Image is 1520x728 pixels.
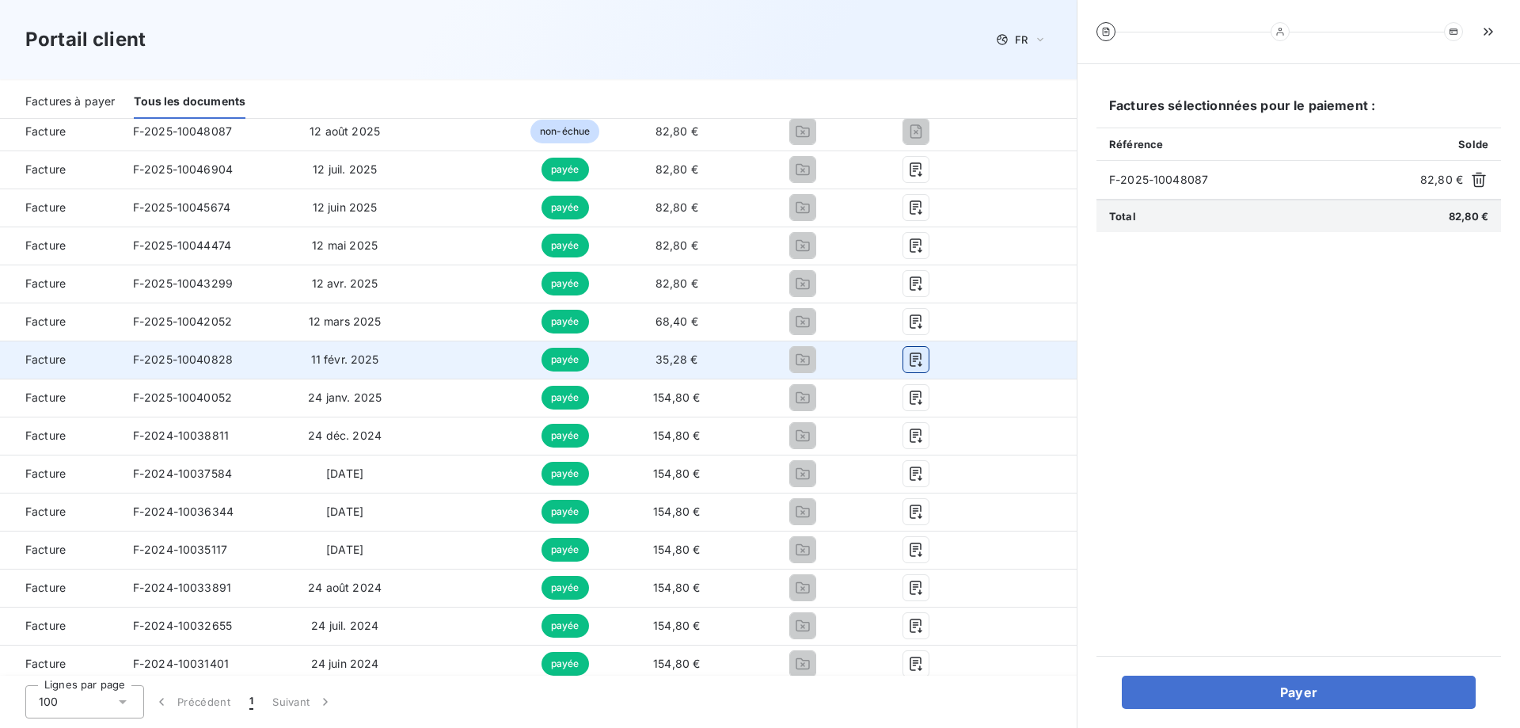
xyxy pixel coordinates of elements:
[13,200,108,215] span: Facture
[133,619,232,632] span: F-2024-10032655
[144,685,240,718] button: Précédent
[313,162,377,176] span: 12 juil. 2025
[312,238,378,252] span: 12 mai 2025
[133,314,232,328] span: F-2025-10042052
[308,429,382,442] span: 24 déc. 2024
[653,619,700,632] span: 154,80 €
[13,428,108,444] span: Facture
[541,500,589,524] span: payée
[133,467,232,480] span: F-2024-10037584
[326,467,363,480] span: [DATE]
[655,314,698,328] span: 68,40 €
[133,429,229,442] span: F-2024-10038811
[13,542,108,558] span: Facture
[311,619,378,632] span: 24 juil. 2024
[133,581,231,594] span: F-2024-10033891
[541,386,589,410] span: payée
[530,120,599,143] span: non-échue
[311,353,379,366] span: 11 févr. 2025
[541,310,589,334] span: payée
[13,618,108,634] span: Facture
[312,276,378,290] span: 12 avr. 2025
[133,353,233,366] span: F-2025-10040828
[13,238,108,253] span: Facture
[13,390,108,406] span: Facture
[25,25,146,54] h3: Portail client
[133,543,227,556] span: F-2024-10035117
[263,685,343,718] button: Suivant
[541,538,589,562] span: payée
[13,504,108,520] span: Facture
[655,124,698,138] span: 82,80 €
[1420,172,1463,188] span: 82,80 €
[134,86,245,119] div: Tous les documents
[313,200,378,214] span: 12 juin 2025
[133,124,232,138] span: F-2025-10048087
[653,543,700,556] span: 154,80 €
[653,429,700,442] span: 154,80 €
[541,614,589,638] span: payée
[653,467,700,480] span: 154,80 €
[541,424,589,448] span: payée
[1015,33,1028,46] span: FR
[326,543,363,556] span: [DATE]
[13,314,108,330] span: Facture
[541,196,589,219] span: payée
[541,158,589,181] span: payée
[133,200,230,214] span: F-2025-10045674
[133,657,229,670] span: F-2024-10031401
[655,353,697,366] span: 35,28 €
[13,352,108,368] span: Facture
[13,656,108,672] span: Facture
[13,580,108,596] span: Facture
[13,466,108,482] span: Facture
[653,505,700,518] span: 154,80 €
[1109,172,1414,188] span: F-2025-10048087
[653,391,700,404] span: 154,80 €
[309,314,382,328] span: 12 mars 2025
[311,657,379,670] span: 24 juin 2024
[308,391,382,404] span: 24 janv. 2025
[541,576,589,600] span: payée
[326,505,363,518] span: [DATE]
[39,694,58,710] span: 100
[1122,676,1476,709] button: Payer
[1109,138,1163,151] span: Référence
[133,238,231,252] span: F-2025-10044474
[541,234,589,257] span: payée
[1096,96,1501,128] h6: Factures sélectionnées pour le paiement :
[133,276,233,290] span: F-2025-10043299
[1109,210,1136,223] span: Total
[25,86,115,119] div: Factures à payer
[655,200,698,214] span: 82,80 €
[13,276,108,292] span: Facture
[655,162,698,176] span: 82,80 €
[541,348,589,372] span: payée
[1458,138,1488,151] span: Solde
[655,276,698,290] span: 82,80 €
[541,462,589,486] span: payée
[13,162,108,177] span: Facture
[310,124,380,138] span: 12 août 2025
[653,581,700,594] span: 154,80 €
[240,685,263,718] button: 1
[1449,210,1488,223] span: 82,80 €
[249,694,253,710] span: 1
[133,162,233,176] span: F-2025-10046904
[133,391,232,404] span: F-2025-10040052
[541,652,589,676] span: payée
[541,272,589,295] span: payée
[133,505,234,518] span: F-2024-10036344
[308,581,382,594] span: 24 août 2024
[653,657,700,670] span: 154,80 €
[655,238,698,252] span: 82,80 €
[13,124,108,139] span: Facture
